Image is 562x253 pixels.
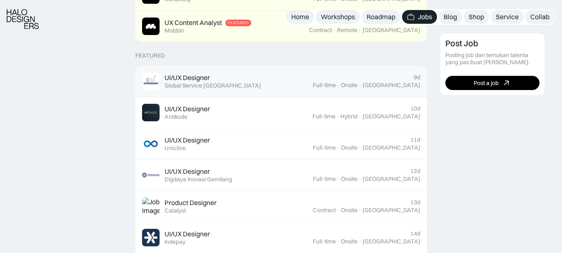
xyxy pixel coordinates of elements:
[362,144,420,151] div: [GEOGRAPHIC_DATA]
[142,104,160,121] img: Job Image
[142,229,160,246] img: Job Image
[445,76,540,90] a: Post a job
[341,207,357,214] div: Onsite
[135,191,427,222] a: Job ImageProduct DesignerCatalyst13dContract·Onsite·[GEOGRAPHIC_DATA]
[135,11,427,42] a: Job ImageUX Content AnalystFeaturedMobbin>25dContract·Remote·[GEOGRAPHIC_DATA]
[135,128,427,160] a: Job ImageUI/UX DesignerUnictive11dFull-time·Onsite·[GEOGRAPHIC_DATA]
[525,10,555,24] a: Collab
[135,160,427,191] a: Job ImageUI/UX DesignerDigdaya Inovasi Gemilang12dFull-time·Onsite·[GEOGRAPHIC_DATA]
[313,238,336,245] div: Full-time
[341,82,357,89] div: Onsite
[336,113,340,120] div: ·
[469,13,484,21] div: Shop
[309,27,332,34] div: Contract
[165,230,210,238] div: UI/UX Designer
[341,144,357,151] div: Onsite
[410,230,420,237] div: 14d
[165,27,184,34] div: Mobbin
[341,238,357,245] div: Onsite
[142,135,160,153] img: Job Image
[321,13,355,21] div: Workshops
[362,207,420,214] div: [GEOGRAPHIC_DATA]
[410,168,420,175] div: 12d
[313,144,336,151] div: Full-time
[286,10,314,24] a: Home
[410,136,420,143] div: 11d
[165,73,210,82] div: UI/UX Designer
[165,18,222,27] div: UX Content Analyst
[414,74,420,81] div: 9d
[142,18,160,35] img: Job Image
[165,105,210,113] div: UI/UX Designer
[367,13,395,21] div: Roadmap
[418,13,432,21] div: Jobs
[362,175,420,183] div: [GEOGRAPHIC_DATA]
[464,10,489,24] a: Shop
[407,19,420,26] div: >25d
[337,27,357,34] div: Remote
[228,20,249,25] div: Featured
[358,82,362,89] div: ·
[337,175,340,183] div: ·
[340,113,357,120] div: Hybrid
[135,66,427,97] a: Job ImageUI/UX DesignerGlobal Service [GEOGRAPHIC_DATA]9dFull-time·Onsite·[GEOGRAPHIC_DATA]
[316,10,360,24] a: Workshops
[165,176,232,183] div: Digdaya Inovasi Gemilang
[165,207,186,214] div: Catalyst
[165,145,186,152] div: Unictive
[142,166,160,184] img: Job Image
[337,82,340,89] div: ·
[291,13,309,21] div: Home
[358,207,362,214] div: ·
[358,27,362,34] div: ·
[362,82,420,89] div: [GEOGRAPHIC_DATA]
[337,207,340,214] div: ·
[312,113,335,120] div: Full-time
[165,167,210,176] div: UI/UX Designer
[341,175,357,183] div: Onsite
[410,199,420,206] div: 13d
[445,52,540,66] div: Posting job dan temukan talenta yang pas buat [PERSON_NAME].
[496,13,519,21] div: Service
[165,238,185,245] div: Indepay
[165,113,187,120] div: Antikode
[474,79,499,86] div: Post a job
[362,238,420,245] div: [GEOGRAPHIC_DATA]
[313,175,336,183] div: Full-time
[313,82,336,89] div: Full-time
[362,10,400,24] a: Roadmap
[491,10,524,24] a: Service
[439,10,462,24] a: Blog
[142,198,160,215] img: Job Image
[358,113,362,120] div: ·
[358,175,362,183] div: ·
[358,144,362,151] div: ·
[445,38,478,48] div: Post Job
[165,82,261,89] div: Global Service [GEOGRAPHIC_DATA]
[337,144,340,151] div: ·
[135,52,165,59] div: Featured
[410,105,420,112] div: 10d
[362,27,420,34] div: [GEOGRAPHIC_DATA]
[165,198,217,207] div: Product Designer
[337,238,340,245] div: ·
[142,73,160,90] img: Job Image
[402,10,437,24] a: Jobs
[333,27,336,34] div: ·
[444,13,457,21] div: Blog
[135,97,427,128] a: Job ImageUI/UX DesignerAntikode10dFull-time·Hybrid·[GEOGRAPHIC_DATA]
[362,113,420,120] div: [GEOGRAPHIC_DATA]
[358,238,362,245] div: ·
[313,207,336,214] div: Contract
[530,13,550,21] div: Collab
[165,136,210,145] div: UI/UX Designer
